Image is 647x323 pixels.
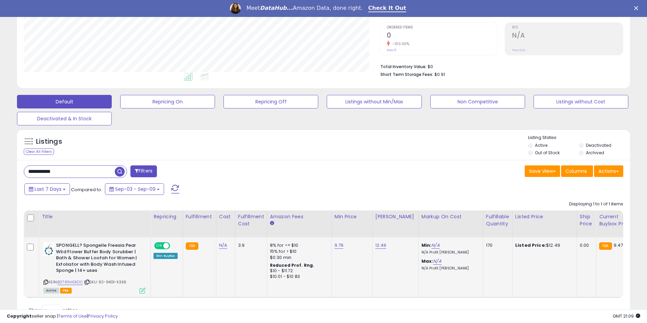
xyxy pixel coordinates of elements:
[327,95,421,108] button: Listings without Min/Max
[219,242,227,249] a: N/A
[512,32,623,41] h2: N/A
[130,165,157,177] button: Filters
[154,253,178,259] div: Win BuyBox
[525,165,560,177] button: Save View
[586,142,611,148] label: Deactivated
[43,288,59,294] span: All listings currently available for purchase on Amazon
[335,242,344,249] a: 9.79
[270,274,326,280] div: $10.01 - $10.83
[335,213,370,220] div: Min Price
[599,213,634,227] div: Current Buybox Price
[84,279,126,285] span: | SKU: 92-9XG1-X336
[7,313,118,320] div: seller snap | |
[88,313,118,319] a: Privacy Policy
[515,242,546,248] b: Listed Price:
[42,213,148,220] div: Title
[599,242,612,250] small: FBA
[421,250,478,255] p: N/A Profit [PERSON_NAME]
[375,242,387,249] a: 12.49
[169,243,180,249] span: OFF
[270,242,326,248] div: 8% for <= $10
[512,48,525,52] small: Prev: N/A
[433,258,441,265] a: N/A
[7,313,32,319] strong: Copyright
[17,95,112,108] button: Default
[238,213,264,227] div: Fulfillment Cost
[29,307,78,313] span: Show: entries
[71,186,102,193] span: Compared to:
[58,313,87,319] a: Terms of Use
[60,288,72,294] span: FBA
[634,6,641,10] div: Close
[24,148,54,155] div: Clear All Filters
[43,242,54,256] img: 41tD00dtCOL._SL40_.jpg
[380,64,427,69] b: Total Inventory Value:
[223,95,318,108] button: Repricing Off
[155,243,163,249] span: ON
[57,279,83,285] a: B0785HGKDC
[105,183,164,195] button: Sep-03 - Sep-09
[115,186,156,193] span: Sep-03 - Sep-09
[515,242,572,248] div: $12.49
[270,213,329,220] div: Amazon Fees
[17,112,112,125] button: Deactivated & In Stock
[154,213,180,220] div: Repricing
[380,72,433,77] b: Short Term Storage Fees:
[387,26,498,29] span: Ordered Items
[238,242,262,248] div: 3.9
[418,210,483,237] th: The percentage added to the cost of goods (COGS) that forms the calculator for Min & Max prices.
[614,242,623,248] span: 9.47
[586,150,604,156] label: Archived
[43,242,145,292] div: ASIN:
[613,313,640,319] span: 2025-09-17 21:09 GMT
[580,213,593,227] div: Ship Price
[380,62,618,70] li: $0
[535,150,560,156] label: Out of Stock
[565,168,587,175] span: Columns
[486,242,507,248] div: 170
[594,165,623,177] button: Actions
[219,213,232,220] div: Cost
[24,183,70,195] button: Last 7 Days
[535,142,547,148] label: Active
[36,137,62,146] h5: Listings
[390,41,409,46] small: -100.00%
[431,242,439,249] a: N/A
[270,262,314,268] b: Reduced Prof. Rng.
[270,248,326,255] div: 15% for > $10
[534,95,628,108] button: Listings without Cost
[35,186,61,193] span: Last 7 Days
[186,213,213,220] div: Fulfillment
[561,165,593,177] button: Columns
[569,201,623,207] div: Displaying 1 to 1 of 1 items
[186,242,198,250] small: FBA
[230,3,241,14] img: Profile image for Georgie
[486,213,509,227] div: Fulfillable Quantity
[270,255,326,261] div: $0.30 min
[421,266,478,271] p: N/A Profit [PERSON_NAME]
[387,48,396,52] small: Prev: 11
[56,242,139,276] b: SPONGELL? Spongelle Freesia Pear Wild Flower Buffer Body Scrubber | Bath & Shower Loofah for Wome...
[512,26,623,29] span: ROI
[375,213,416,220] div: [PERSON_NAME]
[120,95,215,108] button: Repricing On
[515,213,574,220] div: Listed Price
[580,242,591,248] div: 0.00
[387,32,498,41] h2: 0
[260,5,293,11] i: DataHub...
[434,71,445,78] span: $0.91
[421,213,480,220] div: Markup on Cost
[246,5,363,12] div: Meet Amazon Data, done right.
[528,135,630,141] p: Listing States:
[430,95,525,108] button: Non Competitive
[421,258,433,264] b: Max:
[270,268,326,274] div: $10 - $11.72
[368,5,406,12] a: Check It Out
[421,242,432,248] b: Min:
[270,220,274,226] small: Amazon Fees.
